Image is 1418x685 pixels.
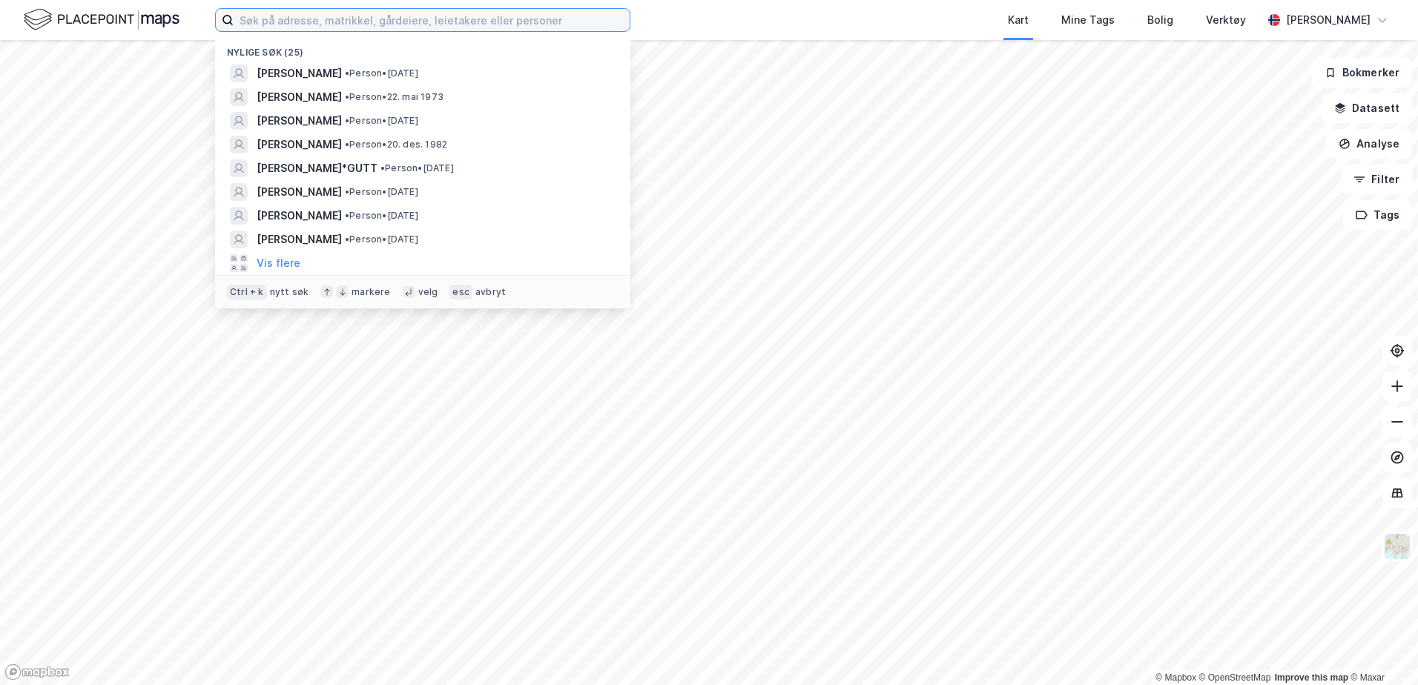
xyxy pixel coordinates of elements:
[345,186,349,197] span: •
[1155,672,1196,683] a: Mapbox
[1341,165,1412,194] button: Filter
[257,254,300,272] button: Vis flere
[257,183,342,201] span: [PERSON_NAME]
[257,88,342,106] span: [PERSON_NAME]
[215,35,630,62] div: Nylige søk (25)
[1199,672,1271,683] a: OpenStreetMap
[345,115,349,126] span: •
[1343,200,1412,230] button: Tags
[345,234,349,245] span: •
[345,210,349,221] span: •
[257,207,342,225] span: [PERSON_NAME]
[257,159,377,177] span: [PERSON_NAME]*GUTT
[345,91,349,102] span: •
[257,64,342,82] span: [PERSON_NAME]
[380,162,385,173] span: •
[475,286,506,298] div: avbryt
[345,139,349,150] span: •
[1351,672,1385,683] a: Maxar
[257,136,342,153] span: [PERSON_NAME]
[345,91,443,103] span: Person • 22. mai 1973
[257,112,342,130] span: [PERSON_NAME]
[234,9,630,31] input: Søk på adresse, matrikkel, gårdeiere, leietakere eller personer
[380,162,454,174] span: Person • [DATE]
[1312,58,1412,87] button: Bokmerker
[1061,11,1115,29] div: Mine Tags
[1206,11,1246,29] div: Verktøy
[1147,11,1173,29] div: Bolig
[418,286,438,298] div: velg
[227,285,267,300] div: Ctrl + k
[270,286,309,298] div: nytt søk
[345,115,418,127] span: Person • [DATE]
[1383,532,1411,560] img: Z
[1286,11,1371,29] div: [PERSON_NAME]
[345,67,349,79] span: •
[24,7,179,33] img: logo.f888ab2527a4732fd821a326f86c7f29.svg
[4,664,70,681] a: Mapbox homepage
[449,285,472,300] div: esc
[345,139,447,150] span: Person • 20. des. 1982
[345,186,418,198] span: Person • [DATE]
[1008,11,1029,29] div: Kart
[352,286,390,298] div: markere
[257,231,342,248] span: [PERSON_NAME]
[1275,672,1348,683] a: Improve this map
[1326,129,1412,159] button: Analyse
[345,67,418,79] span: Person • [DATE]
[1322,93,1412,123] button: Datasett
[345,234,418,245] span: Person • [DATE]
[345,210,418,222] span: Person • [DATE]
